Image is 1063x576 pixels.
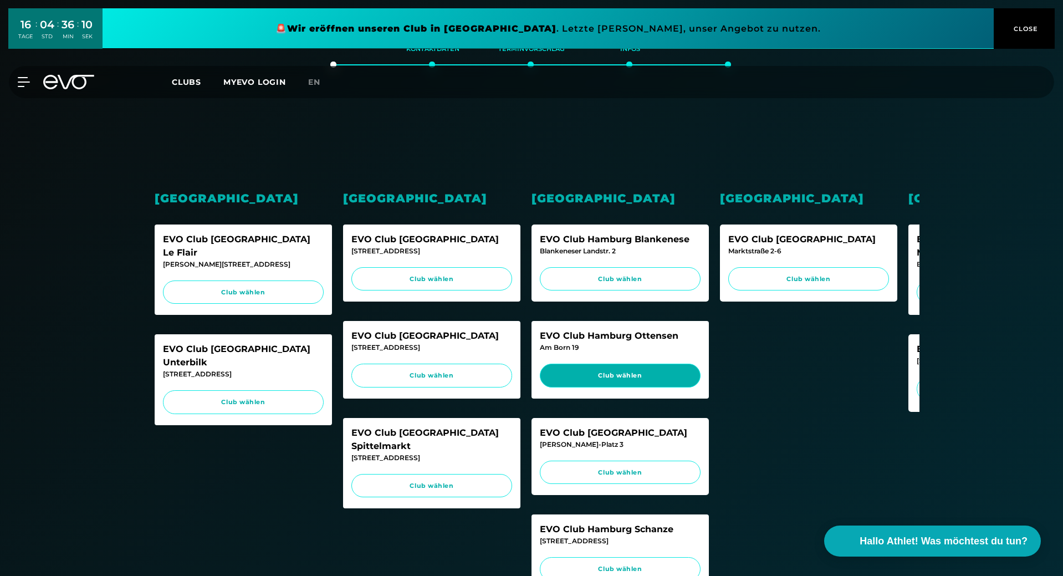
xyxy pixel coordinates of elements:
[362,371,502,380] span: Club wählen
[994,8,1055,49] button: CLOSE
[40,33,54,40] div: STD
[540,536,701,546] div: [STREET_ADDRESS]
[540,329,701,343] div: EVO Club Hamburg Ottensen
[81,33,93,40] div: SEK
[351,329,512,343] div: EVO Club [GEOGRAPHIC_DATA]
[540,461,701,485] a: Club wählen
[550,468,690,477] span: Club wählen
[155,190,332,207] div: [GEOGRAPHIC_DATA]
[351,474,512,498] a: Club wählen
[172,77,223,87] a: Clubs
[351,453,512,463] div: [STREET_ADDRESS]
[223,77,286,87] a: MYEVO LOGIN
[550,371,690,380] span: Club wählen
[728,267,889,291] a: Club wählen
[173,397,313,407] span: Club wählen
[18,17,33,33] div: 16
[531,190,709,207] div: [GEOGRAPHIC_DATA]
[163,369,324,379] div: [STREET_ADDRESS]
[308,77,320,87] span: en
[824,526,1041,557] button: Hallo Athlet! Was möchtest du tun?
[540,246,701,256] div: Blankeneser Landstr. 2
[351,246,512,256] div: [STREET_ADDRESS]
[728,233,889,246] div: EVO Club [GEOGRAPHIC_DATA]
[540,233,701,246] div: EVO Club Hamburg Blankenese
[35,18,37,47] div: :
[550,564,690,574] span: Club wählen
[739,274,878,284] span: Club wählen
[550,274,690,284] span: Club wählen
[40,17,54,33] div: 04
[351,343,512,353] div: [STREET_ADDRESS]
[308,76,334,89] a: en
[163,281,324,304] a: Club wählen
[163,390,324,414] a: Club wählen
[351,426,512,453] div: EVO Club [GEOGRAPHIC_DATA] Spittelmarkt
[540,267,701,291] a: Club wählen
[163,233,324,259] div: EVO Club [GEOGRAPHIC_DATA] Le Flair
[351,267,512,291] a: Club wählen
[163,343,324,369] div: EVO Club [GEOGRAPHIC_DATA] Unterbilk
[172,77,201,87] span: Clubs
[351,233,512,246] div: EVO Club [GEOGRAPHIC_DATA]
[173,288,313,297] span: Club wählen
[77,18,79,47] div: :
[362,481,502,491] span: Club wählen
[1011,24,1038,34] span: CLOSE
[343,190,520,207] div: [GEOGRAPHIC_DATA]
[81,17,93,33] div: 10
[540,364,701,388] a: Club wählen
[540,523,701,536] div: EVO Club Hamburg Schanze
[362,274,502,284] span: Club wählen
[57,18,59,47] div: :
[540,440,701,450] div: [PERSON_NAME]-Platz 3
[62,33,74,40] div: MIN
[18,33,33,40] div: TAGE
[540,343,701,353] div: Am Born 19
[728,246,889,256] div: Marktstraße 2-6
[540,426,701,440] div: EVO Club [GEOGRAPHIC_DATA]
[860,534,1028,549] span: Hallo Athlet! Was möchtest du tun?
[351,364,512,388] a: Club wählen
[62,17,74,33] div: 36
[163,259,324,269] div: [PERSON_NAME][STREET_ADDRESS]
[720,190,897,207] div: [GEOGRAPHIC_DATA]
